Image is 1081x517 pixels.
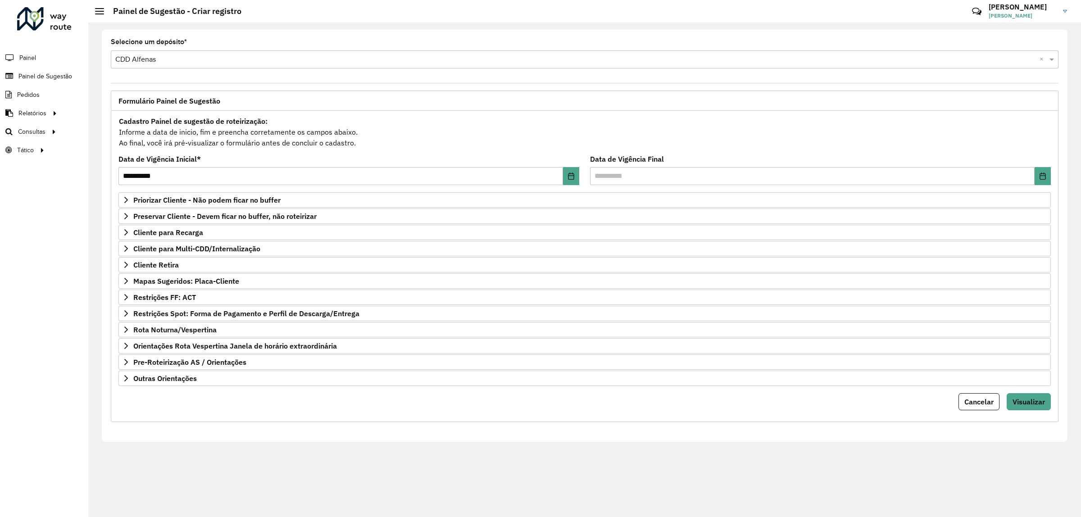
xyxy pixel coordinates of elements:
[118,115,1051,149] div: Informe a data de inicio, fim e preencha corretamente os campos abaixo. Ao final, você irá pré-vi...
[1013,397,1045,406] span: Visualizar
[119,117,268,126] strong: Cadastro Painel de sugestão de roteirização:
[118,306,1051,321] a: Restrições Spot: Forma de Pagamento e Perfil de Descarga/Entrega
[104,6,241,16] h2: Painel de Sugestão - Criar registro
[118,322,1051,337] a: Rota Noturna/Vespertina
[133,213,317,220] span: Preservar Cliente - Devem ficar no buffer, não roteirizar
[133,342,337,349] span: Orientações Rota Vespertina Janela de horário extraordinária
[133,310,359,317] span: Restrições Spot: Forma de Pagamento e Perfil de Descarga/Entrega
[118,354,1051,370] a: Pre-Roteirização AS / Orientações
[563,167,579,185] button: Choose Date
[133,229,203,236] span: Cliente para Recarga
[18,109,46,118] span: Relatórios
[118,257,1051,272] a: Cliente Retira
[17,145,34,155] span: Tático
[17,90,40,100] span: Pedidos
[118,192,1051,208] a: Priorizar Cliente - Não podem ficar no buffer
[590,154,664,164] label: Data de Vigência Final
[118,154,201,164] label: Data de Vigência Inicial
[18,127,45,136] span: Consultas
[118,290,1051,305] a: Restrições FF: ACT
[118,209,1051,224] a: Preservar Cliente - Devem ficar no buffer, não roteirizar
[1035,167,1051,185] button: Choose Date
[118,338,1051,354] a: Orientações Rota Vespertina Janela de horário extraordinária
[989,12,1056,20] span: [PERSON_NAME]
[18,72,72,81] span: Painel de Sugestão
[964,397,994,406] span: Cancelar
[133,326,217,333] span: Rota Noturna/Vespertina
[958,393,999,410] button: Cancelar
[1007,393,1051,410] button: Visualizar
[967,2,986,21] a: Contato Rápido
[111,36,187,47] label: Selecione um depósito
[989,3,1056,11] h3: [PERSON_NAME]
[133,261,179,268] span: Cliente Retira
[118,97,220,104] span: Formulário Painel de Sugestão
[19,53,36,63] span: Painel
[133,375,197,382] span: Outras Orientações
[133,196,281,204] span: Priorizar Cliente - Não podem ficar no buffer
[118,371,1051,386] a: Outras Orientações
[118,241,1051,256] a: Cliente para Multi-CDD/Internalização
[133,277,239,285] span: Mapas Sugeridos: Placa-Cliente
[133,294,196,301] span: Restrições FF: ACT
[133,245,260,252] span: Cliente para Multi-CDD/Internalização
[133,358,246,366] span: Pre-Roteirização AS / Orientações
[118,273,1051,289] a: Mapas Sugeridos: Placa-Cliente
[1040,54,1047,65] span: Clear all
[118,225,1051,240] a: Cliente para Recarga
